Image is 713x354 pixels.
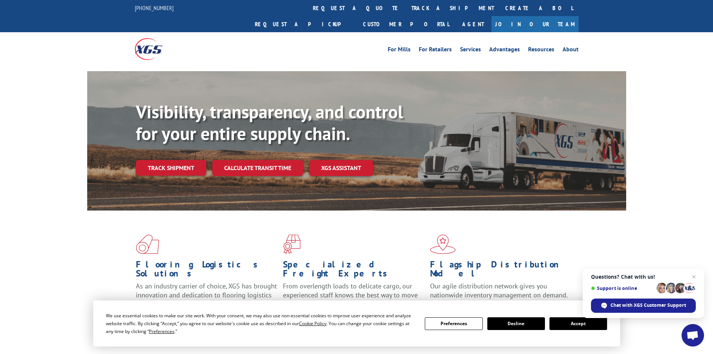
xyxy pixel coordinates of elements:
a: For Retailers [419,46,452,55]
div: We use essential cookies to make our site work. With your consent, we may also use non-essential ... [106,312,416,335]
a: About [563,46,579,55]
a: Customer Portal [357,16,455,32]
button: Decline [487,317,545,330]
h1: Flooring Logistics Solutions [136,260,277,282]
span: Our agile distribution network gives you nationwide inventory management on demand. [430,282,568,299]
button: Accept [549,317,607,330]
div: Open chat [682,324,704,347]
span: Questions? Chat with us! [591,274,696,280]
a: For Mills [388,46,411,55]
span: Cookie Policy [299,320,326,327]
a: XGS ASSISTANT [309,160,373,176]
span: Close chat [689,272,698,281]
a: Track shipment [136,160,206,176]
a: Calculate transit time [212,160,303,176]
b: Visibility, transparency, and control for your entire supply chain. [136,100,403,145]
a: Request a pickup [249,16,357,32]
h1: Specialized Freight Experts [283,260,424,282]
a: Advantages [489,46,520,55]
img: xgs-icon-focused-on-flooring-red [283,235,301,254]
img: xgs-icon-total-supply-chain-intelligence-red [136,235,159,254]
span: Preferences [149,328,174,335]
a: Join Our Team [491,16,579,32]
img: xgs-icon-flagship-distribution-model-red [430,235,456,254]
p: From overlength loads to delicate cargo, our experienced staff knows the best way to move your fr... [283,282,424,315]
button: Preferences [425,317,482,330]
a: [PHONE_NUMBER] [135,4,174,12]
span: Support is online [591,285,654,291]
h1: Flagship Distribution Model [430,260,572,282]
span: As an industry carrier of choice, XGS has brought innovation and dedication to flooring logistics... [136,282,277,308]
a: Agent [455,16,491,32]
div: Chat with XGS Customer Support [591,299,696,313]
a: Services [460,46,481,55]
div: Cookie Consent Prompt [93,300,620,347]
span: Chat with XGS Customer Support [610,302,686,309]
a: Resources [528,46,554,55]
